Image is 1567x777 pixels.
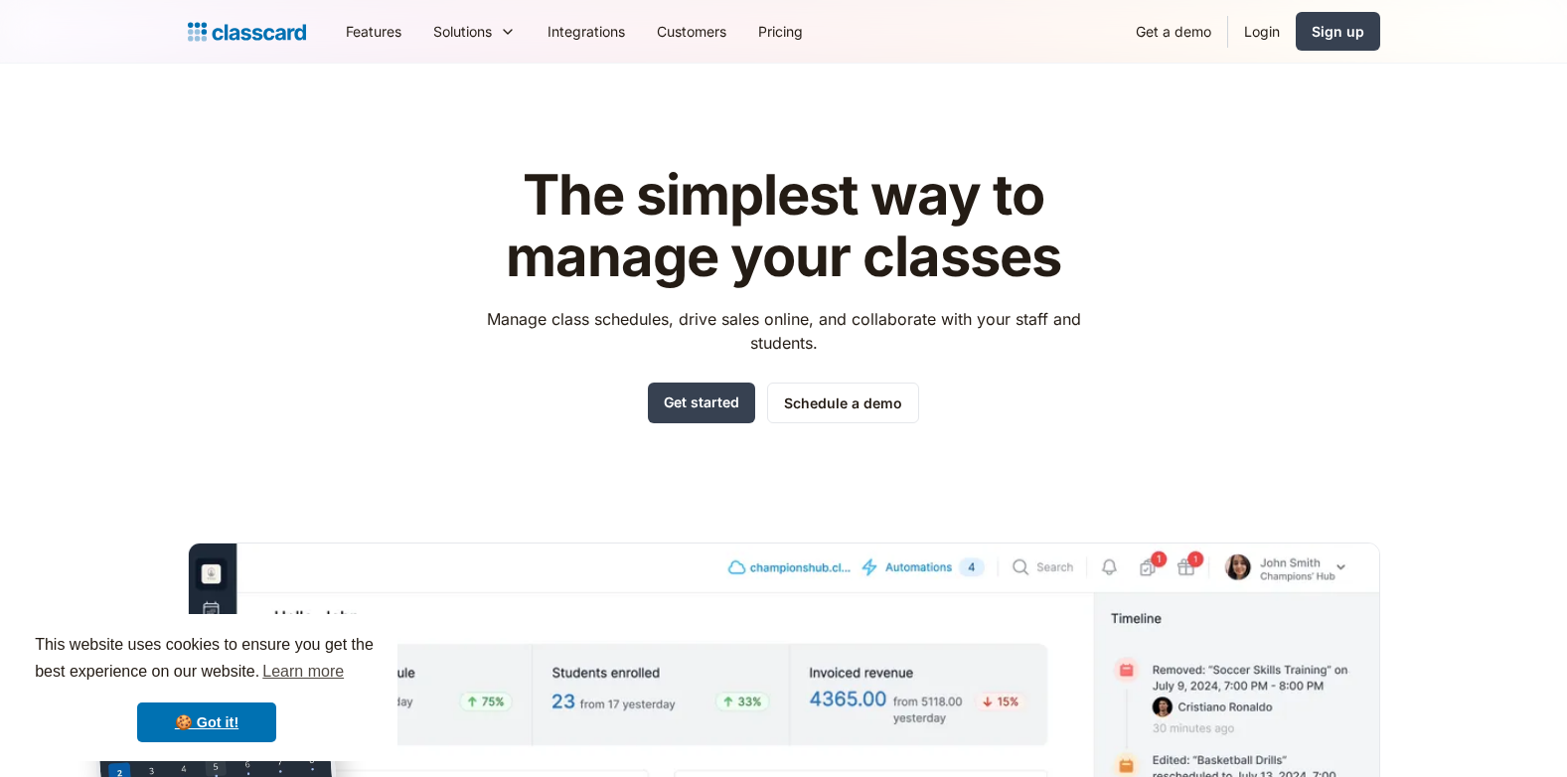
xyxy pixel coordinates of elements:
[330,9,417,54] a: Features
[1312,21,1364,42] div: Sign up
[648,383,755,423] a: Get started
[641,9,742,54] a: Customers
[468,165,1099,287] h1: The simplest way to manage your classes
[468,307,1099,355] p: Manage class schedules, drive sales online, and collaborate with your staff and students.
[16,614,397,761] div: cookieconsent
[1228,9,1296,54] a: Login
[433,21,492,42] div: Solutions
[417,9,532,54] div: Solutions
[1296,12,1380,51] a: Sign up
[532,9,641,54] a: Integrations
[1120,9,1227,54] a: Get a demo
[188,18,306,46] a: home
[767,383,919,423] a: Schedule a demo
[35,633,379,687] span: This website uses cookies to ensure you get the best experience on our website.
[259,657,347,687] a: learn more about cookies
[137,702,276,742] a: dismiss cookie message
[742,9,819,54] a: Pricing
